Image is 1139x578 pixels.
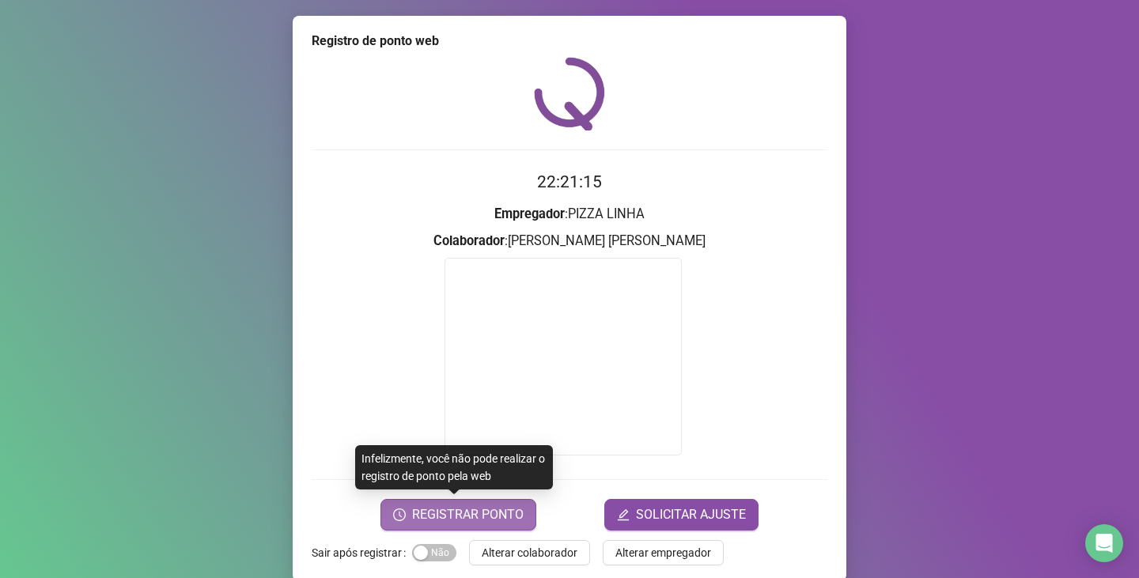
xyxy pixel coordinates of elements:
[312,231,827,251] h3: : [PERSON_NAME] [PERSON_NAME]
[603,540,724,565] button: Alterar empregador
[469,540,590,565] button: Alterar colaborador
[433,233,505,248] strong: Colaborador
[534,57,605,130] img: QRPoint
[482,544,577,561] span: Alterar colaborador
[615,544,711,561] span: Alterar empregador
[312,204,827,225] h3: : PIZZA LINHA
[393,508,406,521] span: clock-circle
[312,32,827,51] div: Registro de ponto web
[312,540,412,565] label: Sair após registrar
[636,505,746,524] span: SOLICITAR AJUSTE
[412,505,524,524] span: REGISTRAR PONTO
[604,499,759,531] button: editSOLICITAR AJUSTE
[537,172,602,191] time: 22:21:15
[380,499,536,531] button: REGISTRAR PONTO
[355,445,553,489] div: Infelizmente, você não pode realizar o registro de ponto pela web
[494,206,565,221] strong: Empregador
[1085,524,1123,562] div: Open Intercom Messenger
[617,508,630,521] span: edit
